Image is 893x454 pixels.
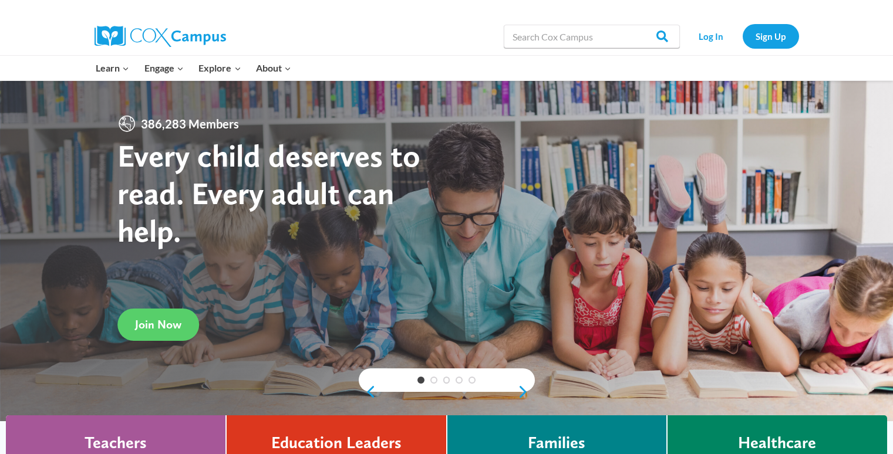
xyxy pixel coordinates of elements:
a: 5 [469,377,476,384]
span: Learn [96,60,129,76]
a: Join Now [117,309,199,341]
span: About [256,60,291,76]
a: next [517,385,535,399]
nav: Primary Navigation [89,56,299,80]
h4: Education Leaders [271,433,402,453]
h4: Teachers [85,433,147,453]
img: Cox Campus [95,26,226,47]
span: Engage [144,60,184,76]
div: content slider buttons [359,380,535,404]
span: 386,283 Members [136,114,244,133]
input: Search Cox Campus [504,25,680,48]
span: Explore [198,60,241,76]
h4: Healthcare [738,433,816,453]
a: 4 [456,377,463,384]
strong: Every child deserves to read. Every adult can help. [117,137,420,249]
a: 2 [430,377,437,384]
a: Sign Up [743,24,799,48]
h4: Families [528,433,585,453]
a: 1 [417,377,424,384]
span: Join Now [135,317,181,331]
a: previous [359,385,376,399]
a: 3 [443,377,450,384]
nav: Secondary Navigation [686,24,799,48]
a: Log In [686,24,737,48]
